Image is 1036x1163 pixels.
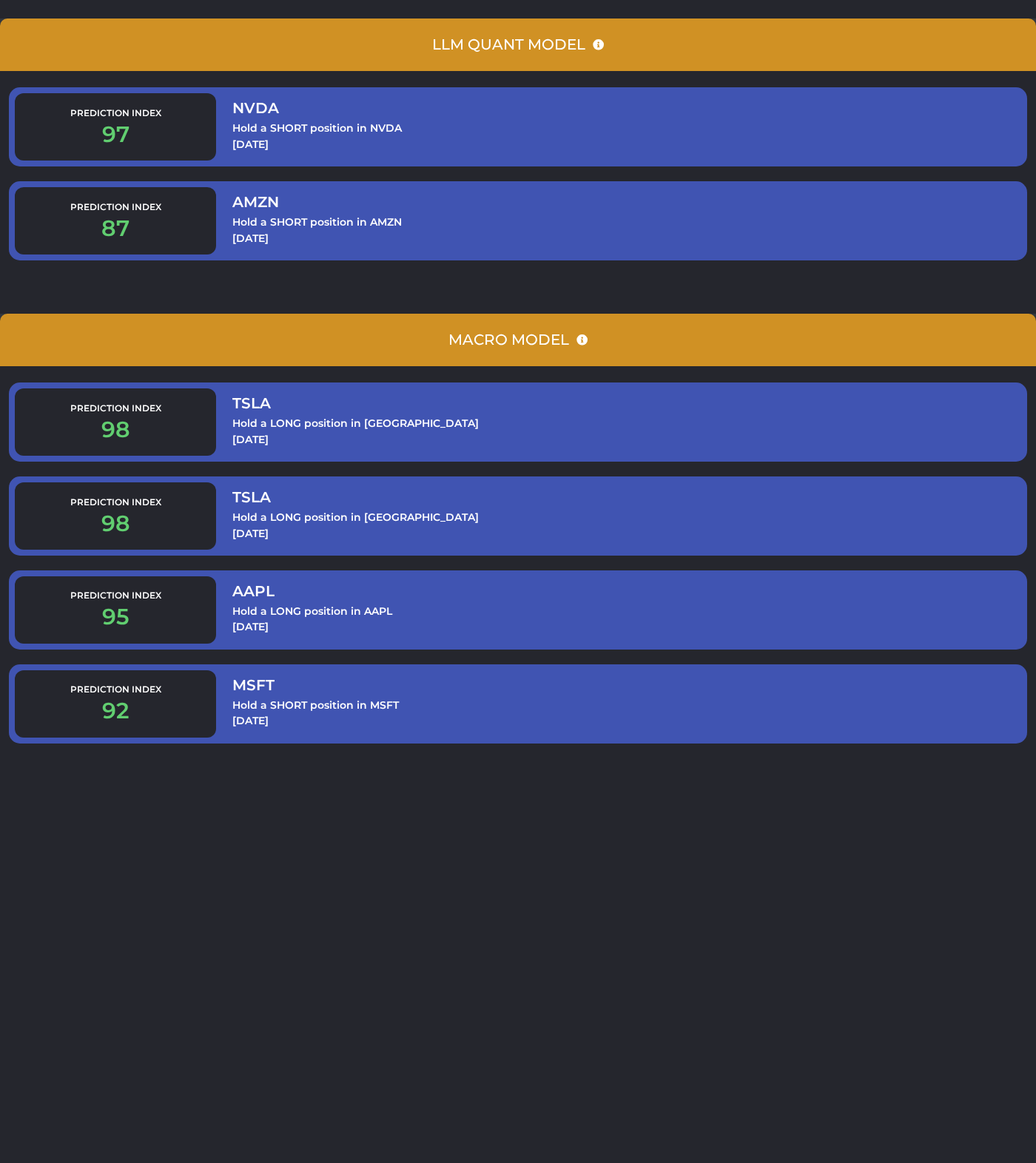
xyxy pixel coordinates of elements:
div: LLM Quant Model [432,36,585,53]
div: [DATE] [232,525,1014,536]
p: NVDA [232,101,1014,115]
p: 87 [101,218,129,240]
p: Hold a SHORT position in NVDA [232,120,1014,137]
p: 95 [102,606,129,628]
p: Hold a SHORT position in AMZN [232,214,1014,231]
div: [DATE] [232,136,1014,147]
p: Hold a LONG position in AAPL [232,603,1014,620]
p: TSLA [232,490,1014,505]
p: Prediction Index [70,203,161,212]
p: Hold a LONG position in [GEOGRAPHIC_DATA] [232,509,1014,526]
div: [DATE] [232,230,1014,241]
p: 98 [101,419,130,441]
p: Hold a LONG position in [GEOGRAPHIC_DATA] [232,415,1014,432]
div: Macro Model [448,331,569,348]
div: [DATE] [232,431,1014,442]
p: Hold a SHORT position in MSFT [232,697,1014,714]
p: Prediction Index [70,685,161,694]
p: Prediction Index [70,404,161,413]
p: TSLA [232,396,1014,411]
div: [DATE] [232,618,1014,630]
p: AMZN [232,195,1014,209]
p: Prediction Index [70,109,161,118]
p: Prediction Index [70,591,161,600]
p: MSFT [232,678,1014,692]
p: Prediction Index [70,498,161,507]
p: 97 [102,124,129,146]
p: 98 [101,513,130,535]
div: [DATE] [232,712,1014,724]
p: 92 [102,700,129,722]
p: AAPL [232,584,1014,599]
